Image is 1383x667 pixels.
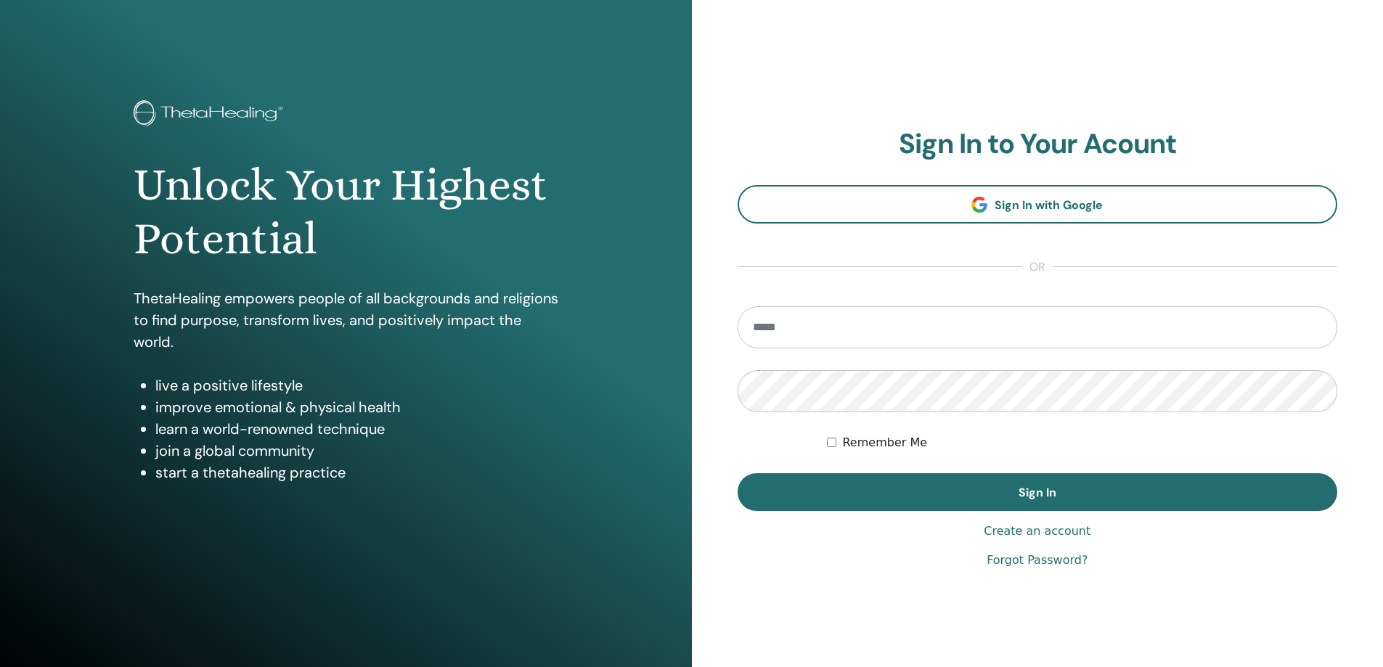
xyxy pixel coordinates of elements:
li: join a global community [155,440,558,462]
span: Sign In [1019,485,1056,500]
p: ThetaHealing empowers people of all backgrounds and religions to find purpose, transform lives, a... [134,287,558,353]
a: Forgot Password? [987,552,1088,569]
label: Remember Me [842,434,927,451]
li: live a positive lifestyle [155,375,558,396]
a: Sign In with Google [738,185,1338,224]
li: start a thetahealing practice [155,462,558,483]
span: Sign In with Google [995,197,1103,213]
li: learn a world-renowned technique [155,418,558,440]
a: Create an account [984,523,1090,540]
button: Sign In [738,473,1338,511]
h1: Unlock Your Highest Potential [134,158,558,266]
span: or [1022,258,1053,276]
h2: Sign In to Your Acount [738,128,1338,161]
li: improve emotional & physical health [155,396,558,418]
div: Keep me authenticated indefinitely or until I manually logout [827,434,1337,451]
